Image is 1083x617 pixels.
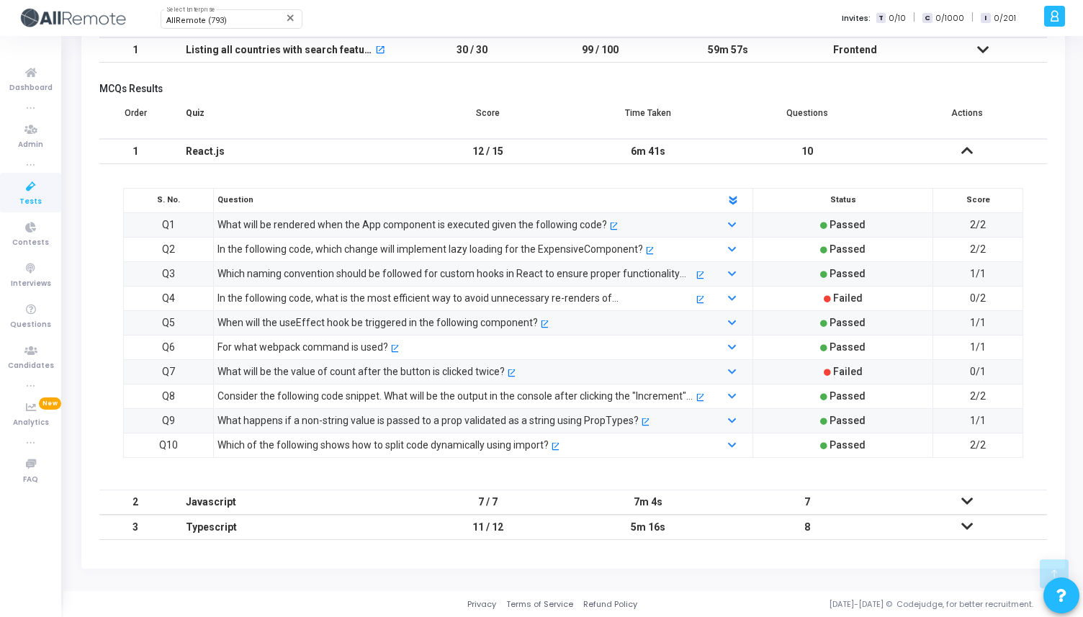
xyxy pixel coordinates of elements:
[99,37,171,63] td: 1
[99,99,171,139] th: Order
[8,360,54,372] span: Candidates
[18,139,43,151] span: Admin
[830,219,866,230] span: Passed
[18,4,126,32] img: logo
[408,99,568,139] th: Score
[970,390,986,402] span: 2/2
[217,388,693,404] div: Consider the following code snippet. What will be the output in the console after clicking the "I...
[609,222,617,230] mat-icon: open_in_new
[568,99,728,139] th: Time Taken
[833,366,863,377] span: Failed
[507,369,515,377] mat-icon: open_in_new
[696,394,704,402] mat-icon: open_in_new
[728,139,888,164] td: 10
[13,417,49,429] span: Analytics
[99,83,1047,95] h5: MCQs Results
[11,278,51,290] span: Interviews
[830,268,866,279] span: Passed
[583,515,714,539] div: 5m 16s
[696,271,704,279] mat-icon: open_in_new
[408,37,536,63] td: 30 / 30
[994,12,1016,24] span: 0/201
[186,515,394,539] div: Typescript
[889,12,906,24] span: 0/10
[99,515,171,540] td: 3
[217,364,505,379] div: What will be the value of count after the button is clicked twice?
[551,443,559,451] mat-icon: open_in_new
[124,408,214,433] td: Q9
[166,16,227,25] span: AllRemote (793)
[536,37,663,63] td: 99 / 100
[217,266,693,282] div: Which naming convention should be followed for custom hooks in React to ensure proper functionali...
[833,292,863,304] span: Failed
[583,598,637,611] a: Refund Policy
[540,320,548,328] mat-icon: open_in_new
[933,188,1023,212] th: Score
[39,397,61,410] span: New
[830,243,866,255] span: Passed
[728,515,888,540] td: 8
[124,384,214,408] td: Q8
[506,598,573,611] a: Terms of Service
[696,296,704,304] mat-icon: open_in_new
[583,140,714,163] div: 6m 41s
[791,37,919,63] td: Frontend
[19,196,42,208] span: Tests
[124,212,214,237] td: Q1
[217,241,643,257] div: In the following code, which change will implement lazy loading for the ExpensiveComponent?
[12,237,49,249] span: Contests
[124,286,214,310] td: Q4
[981,13,990,24] span: I
[830,341,866,353] span: Passed
[9,82,53,94] span: Dashboard
[913,10,915,25] span: |
[970,366,986,377] span: 0/1
[467,598,496,611] a: Privacy
[408,490,568,515] td: 7 / 7
[217,339,388,355] div: For what webpack command is used?
[408,139,568,164] td: 12 / 15
[408,515,568,540] td: 11 / 12
[970,219,986,230] span: 2/2
[637,598,1065,611] div: [DATE]-[DATE] © Codejudge, for better recruitment.
[583,490,714,514] div: 7m 4s
[970,415,986,426] span: 1/1
[99,139,171,164] td: 1
[124,335,214,359] td: Q6
[217,437,549,453] div: Which of the following shows how to split code dynamically using import?
[842,12,871,24] label: Invites:
[876,13,886,24] span: T
[970,317,986,328] span: 1/1
[217,315,538,330] div: When will the useEffect hook be triggered in the following component?
[830,439,866,451] span: Passed
[217,413,639,428] div: What happens if a non-string value is passed to a prop validated as a string using PropTypes?
[186,38,373,62] div: Listing all countries with search feature
[887,99,1047,139] th: Actions
[922,13,932,24] span: C
[124,237,214,261] td: Q2
[375,46,385,56] mat-icon: open_in_new
[124,188,214,212] th: S. No.
[970,243,986,255] span: 2/2
[10,319,51,331] span: Questions
[970,268,986,279] span: 1/1
[970,439,986,451] span: 2/2
[217,217,607,233] div: What will be rendered when the App component is executed given the following code?
[664,37,791,63] td: 59m 57s
[390,345,398,353] mat-icon: open_in_new
[23,474,38,486] span: FAQ
[124,433,214,457] td: Q10
[186,490,394,514] div: Javascript
[970,292,986,304] span: 0/2
[171,99,408,139] th: Quiz
[830,317,866,328] span: Passed
[830,415,866,426] span: Passed
[124,261,214,286] td: Q3
[186,140,394,163] div: React.js
[641,418,649,426] mat-icon: open_in_new
[210,192,710,208] div: Question
[830,390,866,402] span: Passed
[217,290,693,306] div: In the following code, what is the most efficient way to avoid unnecessary re-renders of Expensiv...
[728,99,888,139] th: Questions
[124,310,214,335] td: Q5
